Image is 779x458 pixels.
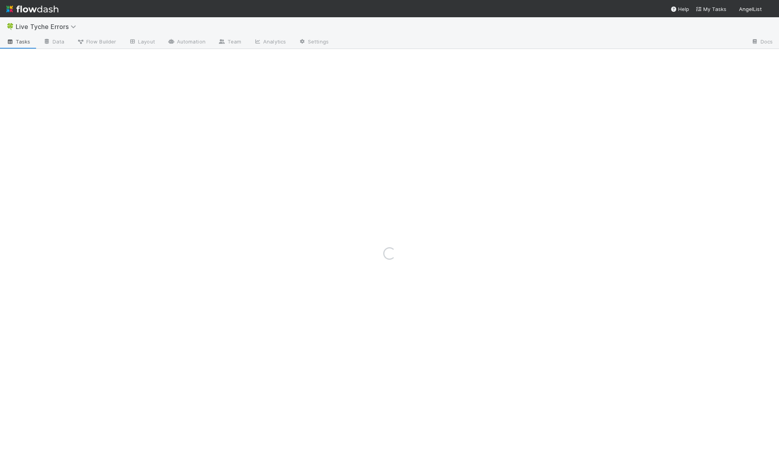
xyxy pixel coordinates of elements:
span: Live Tyche Errors [16,23,80,31]
a: My Tasks [695,5,726,13]
a: Analytics [248,36,292,49]
span: AngelList [739,6,762,12]
span: My Tasks [695,6,726,12]
a: Flow Builder [71,36,122,49]
div: Help [670,5,689,13]
span: 🍀 [6,23,14,30]
img: avatar_a3b243cf-b3da-4b5c-848d-cbf70bdb6bef.png [765,5,773,13]
a: Layout [122,36,161,49]
span: Flow Builder [77,38,116,45]
a: Settings [292,36,335,49]
a: Docs [745,36,779,49]
span: Tasks [6,38,31,45]
a: Team [212,36,248,49]
a: Data [37,36,71,49]
a: Automation [161,36,212,49]
img: logo-inverted-e16ddd16eac7371096b0.svg [6,2,58,16]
